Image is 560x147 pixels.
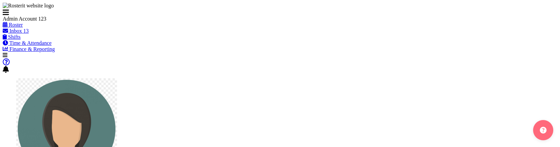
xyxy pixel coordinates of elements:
img: help-xxl-2.png [540,127,547,134]
span: Roster [9,22,23,28]
span: Shifts [8,34,21,40]
a: Finance & Reporting [3,46,55,52]
a: Roster [3,22,23,28]
a: Inbox 13 [3,28,29,34]
a: Shifts [3,34,21,40]
span: Finance & Reporting [9,46,55,52]
a: Time & Attendance [3,40,51,46]
span: Time & Attendance [9,40,52,46]
img: Rosterit website logo [3,3,54,9]
span: Inbox [9,28,22,34]
span: 13 [23,28,29,34]
div: Admin Account 123 [3,16,104,22]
